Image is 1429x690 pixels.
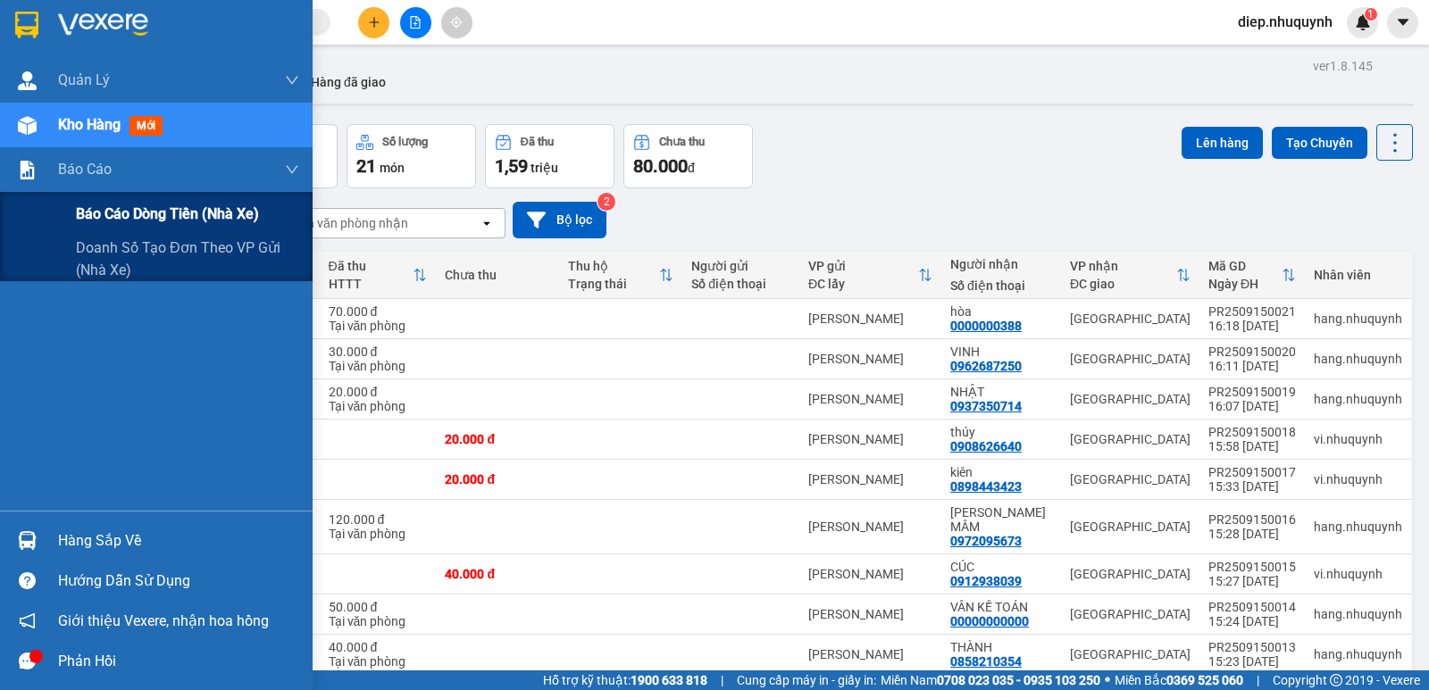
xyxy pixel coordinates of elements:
[799,252,941,299] th: Toggle SortBy
[1208,465,1296,479] div: PR2509150017
[1314,352,1402,366] div: hang.nhuquynh
[1182,127,1263,159] button: Lên hàng
[76,237,299,281] span: Doanh số tạo đơn theo VP gửi (nhà xe)
[691,277,790,291] div: Số điện thoại
[1272,127,1367,159] button: Tạo Chuyến
[329,614,428,628] div: Tại văn phòng
[950,654,1022,669] div: 0858210354
[1208,259,1282,273] div: Mã GD
[445,432,550,446] div: 20.000 đ
[1208,479,1296,494] div: 15:33 [DATE]
[1070,312,1191,326] div: [GEOGRAPHIC_DATA]
[1070,352,1191,366] div: [GEOGRAPHIC_DATA]
[329,319,428,333] div: Tại văn phòng
[485,124,614,188] button: Đã thu1,59 triệu
[1224,11,1347,33] span: diep.nhuquynh
[808,472,932,486] div: [PERSON_NAME]
[368,16,380,29] span: plus
[445,472,550,486] div: 20.000 đ
[18,116,37,135] img: warehouse-icon
[1070,259,1176,273] div: VP nhận
[543,670,707,690] span: Hỗ trợ kỹ thuật:
[1208,654,1296,669] div: 15:23 [DATE]
[950,359,1022,373] div: 0962687250
[737,670,876,690] span: Cung cấp máy in - giấy in:
[631,673,707,687] strong: 1900 633 818
[1115,670,1243,690] span: Miền Bắc
[950,319,1022,333] div: 0000000388
[1208,359,1296,373] div: 16:11 [DATE]
[1314,312,1402,326] div: hang.nhuquynh
[1314,520,1402,534] div: hang.nhuquynh
[1208,560,1296,574] div: PR2509150015
[329,600,428,614] div: 50.000 đ
[1070,432,1191,446] div: [GEOGRAPHIC_DATA]
[130,116,163,136] span: mới
[1314,472,1402,486] div: vi.nhuquynh
[329,512,428,527] div: 120.000 đ
[400,7,431,38] button: file-add
[329,640,428,654] div: 40.000 đ
[950,257,1052,271] div: Người nhận
[808,647,932,661] div: [PERSON_NAME]
[18,71,37,90] img: warehouse-icon
[329,399,428,413] div: Tại văn phòng
[1365,8,1377,21] sup: 1
[18,531,37,550] img: warehouse-icon
[329,259,414,273] div: Đã thu
[1314,432,1402,446] div: vi.nhuquynh
[1208,512,1296,527] div: PR2509150016
[808,277,918,291] div: ĐC lấy
[1208,319,1296,333] div: 16:18 [DATE]
[320,252,437,299] th: Toggle SortBy
[808,520,932,534] div: [PERSON_NAME]
[1387,7,1418,38] button: caret-down
[950,600,1052,614] div: VÂN KẾ TOÁN
[950,534,1022,548] div: 0972095673
[1105,677,1110,684] span: ⚪️
[329,385,428,399] div: 20.000 đ
[380,161,405,175] span: món
[409,16,422,29] span: file-add
[329,304,428,319] div: 70.000 đ
[1314,392,1402,406] div: hang.nhuquynh
[950,385,1052,399] div: NHẬT
[76,203,259,225] span: Báo cáo dòng tiền (nhà xe)
[950,439,1022,453] div: 0908626640
[1070,607,1191,621] div: [GEOGRAPHIC_DATA]
[356,155,376,177] span: 21
[1070,472,1191,486] div: [GEOGRAPHIC_DATA]
[58,568,299,594] div: Hướng dẫn sử dụng
[450,16,463,29] span: aim
[18,161,37,179] img: solution-icon
[808,607,932,621] div: [PERSON_NAME]
[950,304,1052,319] div: hòa
[58,69,110,91] span: Quản Lý
[691,259,790,273] div: Người gửi
[1070,392,1191,406] div: [GEOGRAPHIC_DATA]
[623,124,753,188] button: Chưa thu80.000đ
[445,567,550,581] div: 40.000 đ
[950,345,1052,359] div: VINH
[1314,268,1402,282] div: Nhân viên
[19,612,36,629] span: notification
[58,116,121,133] span: Kho hàng
[1208,439,1296,453] div: 15:58 [DATE]
[950,640,1052,654] div: THÀNH
[1367,8,1374,21] span: 1
[950,278,1052,293] div: Số điện thoại
[1208,527,1296,541] div: 15:28 [DATE]
[1199,252,1305,299] th: Toggle SortBy
[1208,399,1296,413] div: 16:07 [DATE]
[480,216,494,230] svg: open
[1314,567,1402,581] div: vi.nhuquynh
[58,158,112,180] span: Báo cáo
[1208,345,1296,359] div: PR2509150020
[58,528,299,554] div: Hàng sắp về
[285,73,299,87] span: down
[808,259,918,273] div: VP gửi
[559,252,682,299] th: Toggle SortBy
[688,161,695,175] span: đ
[598,193,615,211] sup: 2
[58,648,299,675] div: Phản hồi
